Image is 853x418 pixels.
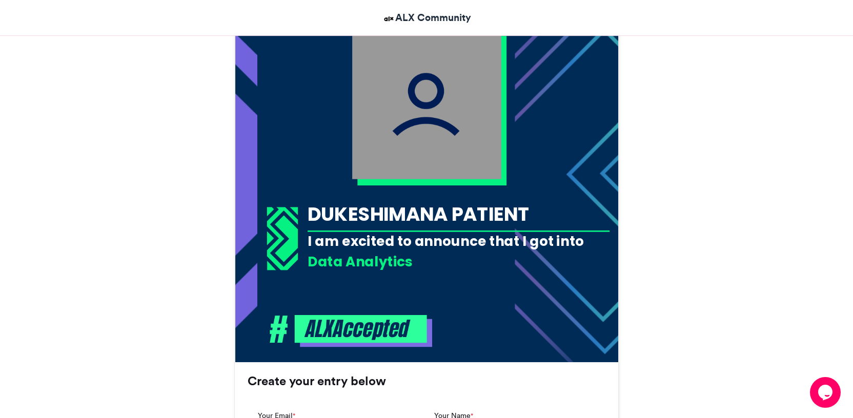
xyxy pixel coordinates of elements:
[308,252,610,271] div: Data Analytics
[267,207,298,270] img: 1718367053.733-03abb1a83a9aadad37b12c69bdb0dc1c60dcbf83.png
[382,10,471,25] a: ALX Community
[382,12,395,25] img: ALX Community
[248,375,605,387] h3: Create your entry below
[352,30,501,179] img: user_filled.png
[308,232,610,269] div: I am excited to announce that I got into the
[308,201,610,227] div: DUKESHIMANA PATIENT
[810,377,843,408] iframe: chat widget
